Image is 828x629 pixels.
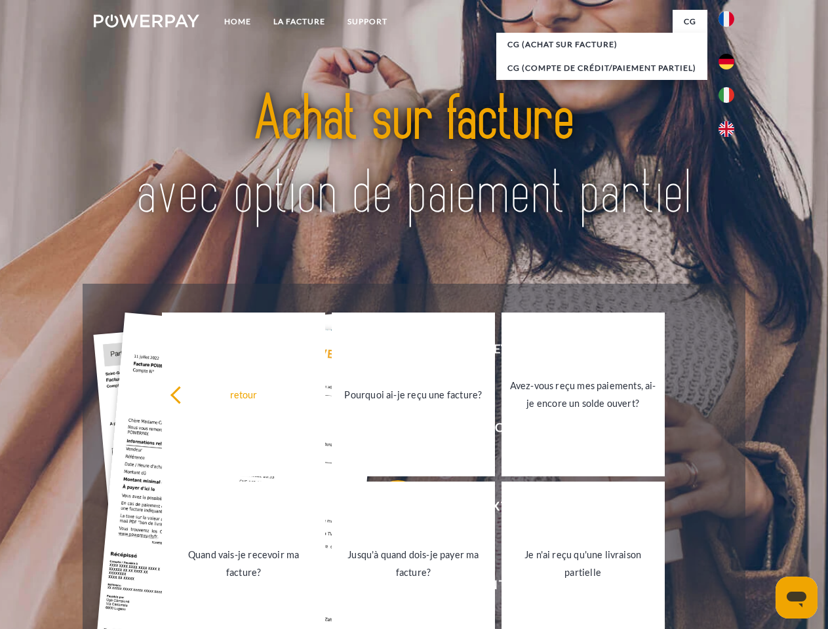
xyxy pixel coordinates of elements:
div: Pourquoi ai-je reçu une facture? [340,385,487,403]
img: it [719,87,734,103]
a: LA FACTURE [262,10,336,33]
img: de [719,54,734,69]
iframe: Bouton de lancement de la fenêtre de messagerie [776,577,818,619]
a: CG (Compte de crédit/paiement partiel) [496,56,707,80]
img: logo-powerpay-white.svg [94,14,199,28]
div: Quand vais-je recevoir ma facture? [170,546,317,581]
a: Avez-vous reçu mes paiements, ai-je encore un solde ouvert? [502,313,665,476]
div: Avez-vous reçu mes paiements, ai-je encore un solde ouvert? [509,377,657,412]
div: retour [170,385,317,403]
a: CG [673,10,707,33]
img: fr [719,11,734,27]
a: Home [213,10,262,33]
div: Je n'ai reçu qu'une livraison partielle [509,546,657,581]
div: Jusqu'à quand dois-je payer ma facture? [340,546,487,581]
img: en [719,121,734,137]
a: Support [336,10,399,33]
img: title-powerpay_fr.svg [125,63,703,251]
a: CG (achat sur facture) [496,33,707,56]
